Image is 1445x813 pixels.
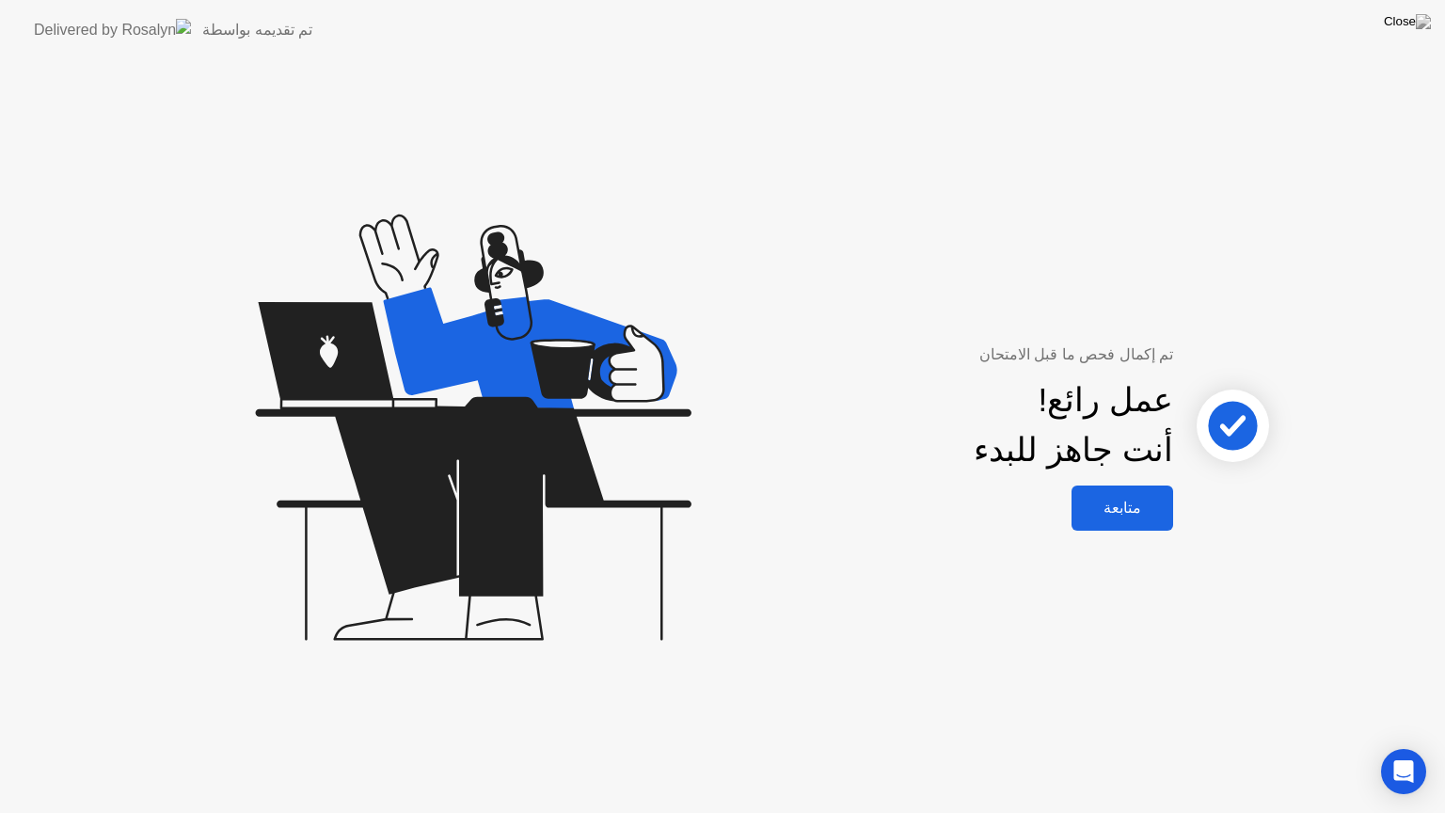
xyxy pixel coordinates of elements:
[1381,749,1426,794] div: Open Intercom Messenger
[202,19,312,41] div: تم تقديمه بواسطة
[974,375,1173,475] div: عمل رائع! أنت جاهز للبدء
[34,19,191,40] img: Delivered by Rosalyn
[785,343,1173,366] div: تم إكمال فحص ما قبل الامتحان
[1077,499,1167,517] div: متابعة
[1072,486,1173,531] button: متابعة
[1384,14,1431,29] img: Close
